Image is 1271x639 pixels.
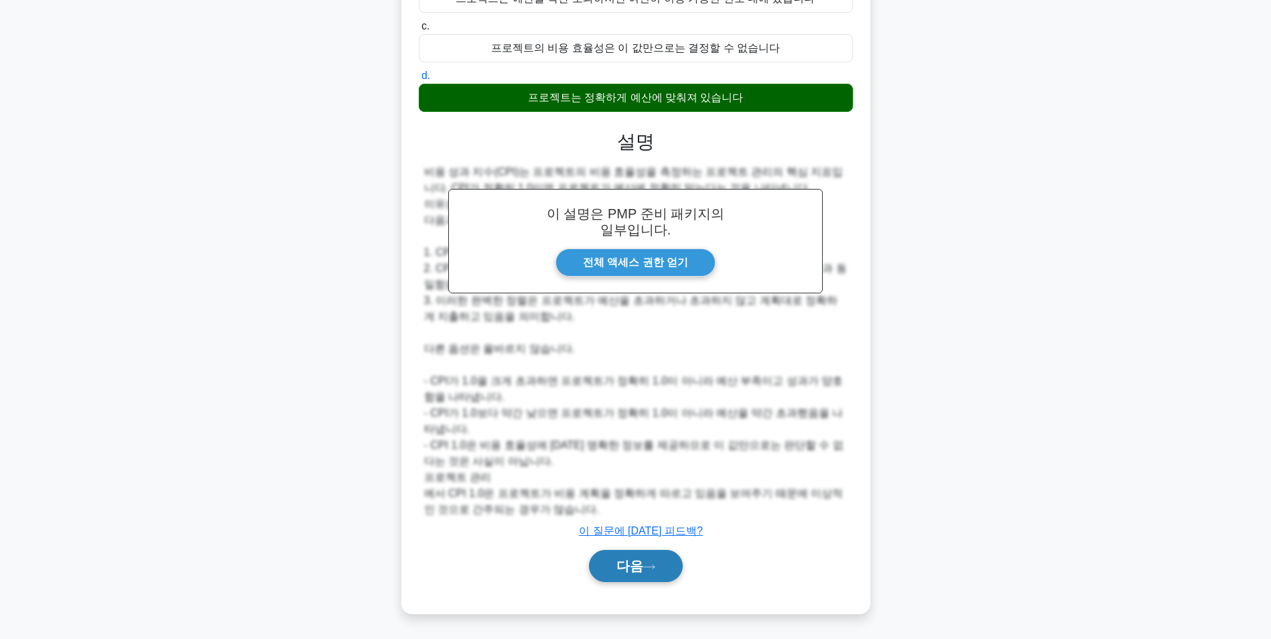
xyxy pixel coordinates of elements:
[579,525,703,537] a: 이 질문에 [DATE] 피드백?
[427,131,845,153] h3: 설명
[421,20,429,31] span: c.
[421,70,430,81] span: d.
[555,248,716,277] a: 전체 액세스 권한 얻기
[424,164,848,518] div: 비용 성과 지수(CPI)는 프로젝트의 비용 효율성을 측정하는 프로젝트 관리의 핵심 지표입니다. CPI가 정확히 1.0이면 프로젝트가 예산에 정확히 맞는다는 것을 나타냅니다. ...
[419,84,853,112] div: 프로젝트는 정확하게 예산에 맞춰져 있습니다
[589,550,683,582] button: 다음
[616,559,643,573] font: 다음
[419,34,853,62] div: 프로젝트의 비용 효율성은 이 값만으로는 결정할 수 없습니다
